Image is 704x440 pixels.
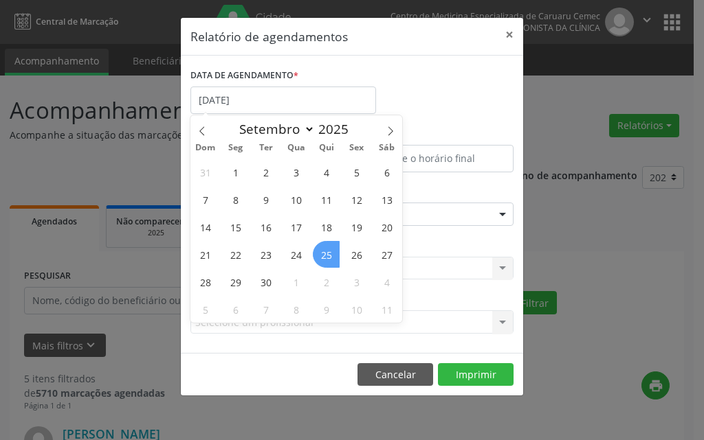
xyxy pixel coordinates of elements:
button: Close [496,18,523,51]
span: Outubro 8, 2025 [283,296,309,323]
span: Setembro 19, 2025 [343,213,370,240]
span: Setembro 2, 2025 [252,159,279,185]
span: Outubro 9, 2025 [313,296,340,323]
label: ATÉ [355,124,514,145]
span: Setembro 1, 2025 [222,159,249,185]
span: Setembro 5, 2025 [343,159,370,185]
span: Setembro 25, 2025 [313,241,340,268]
span: Setembro 6, 2025 [373,159,400,185]
button: Imprimir [438,363,514,386]
span: Dom [190,143,221,152]
span: Outubro 2, 2025 [313,268,340,295]
span: Setembro 20, 2025 [373,213,400,240]
span: Outubro 5, 2025 [192,296,219,323]
span: Sáb [372,143,402,152]
span: Setembro 8, 2025 [222,186,249,213]
input: Selecione uma data ou intervalo [190,86,376,114]
span: Seg [221,143,251,152]
input: Selecione o horário final [355,145,514,172]
span: Setembro 16, 2025 [252,213,279,240]
label: DATA DE AGENDAMENTO [190,65,298,86]
span: Setembro 10, 2025 [283,186,309,213]
span: Qui [311,143,342,152]
span: Setembro 28, 2025 [192,268,219,295]
span: Setembro 17, 2025 [283,213,309,240]
span: Setembro 4, 2025 [313,159,340,185]
span: Sex [342,143,372,152]
span: Setembro 27, 2025 [373,241,400,268]
span: Qua [281,143,311,152]
span: Setembro 3, 2025 [283,159,309,185]
span: Setembro 30, 2025 [252,268,279,295]
span: Setembro 18, 2025 [313,213,340,240]
button: Cancelar [357,363,433,386]
span: Setembro 13, 2025 [373,186,400,213]
select: Month [232,119,315,139]
span: Ter [251,143,281,152]
span: Outubro 6, 2025 [222,296,249,323]
span: Outubro 10, 2025 [343,296,370,323]
input: Year [315,120,360,138]
span: Setembro 7, 2025 [192,186,219,213]
span: Setembro 22, 2025 [222,241,249,268]
span: Outubro 11, 2025 [373,296,400,323]
span: Setembro 24, 2025 [283,241,309,268]
span: Outubro 3, 2025 [343,268,370,295]
span: Setembro 9, 2025 [252,186,279,213]
span: Setembro 26, 2025 [343,241,370,268]
span: Setembro 12, 2025 [343,186,370,213]
span: Setembro 29, 2025 [222,268,249,295]
span: Agosto 31, 2025 [192,159,219,185]
span: Outubro 1, 2025 [283,268,309,295]
span: Setembro 23, 2025 [252,241,279,268]
span: Setembro 11, 2025 [313,186,340,213]
span: Setembro 15, 2025 [222,213,249,240]
span: Setembro 14, 2025 [192,213,219,240]
h5: Relatório de agendamentos [190,27,348,45]
span: Outubro 4, 2025 [373,268,400,295]
span: Outubro 7, 2025 [252,296,279,323]
span: Setembro 21, 2025 [192,241,219,268]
